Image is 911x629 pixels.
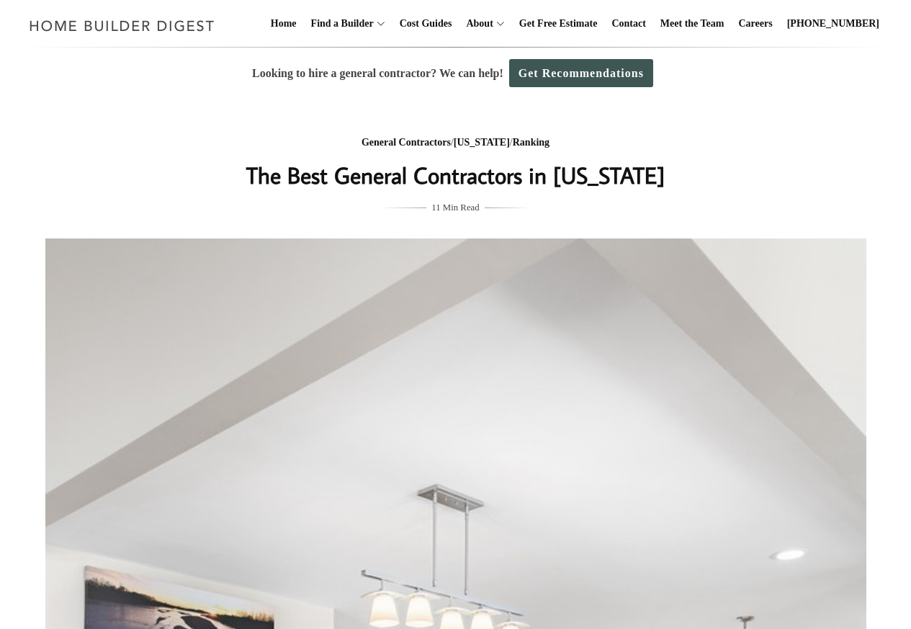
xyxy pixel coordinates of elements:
[362,137,451,148] a: General Contractors
[23,12,221,40] img: Home Builder Digest
[733,1,778,47] a: Careers
[513,137,549,148] a: Ranking
[606,1,651,47] a: Contact
[431,200,479,215] span: 11 Min Read
[781,1,885,47] a: [PHONE_NUMBER]
[169,158,743,192] h1: The Best General Contractors in [US_STATE]
[460,1,493,47] a: About
[655,1,730,47] a: Meet the Team
[305,1,374,47] a: Find a Builder
[265,1,302,47] a: Home
[454,137,510,148] a: [US_STATE]
[513,1,603,47] a: Get Free Estimate
[169,134,743,152] div: / /
[394,1,458,47] a: Cost Guides
[509,59,653,87] a: Get Recommendations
